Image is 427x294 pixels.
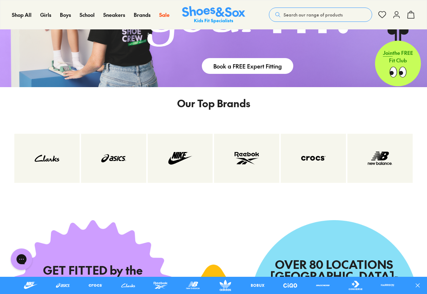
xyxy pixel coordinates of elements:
[12,11,32,19] a: Shop All
[284,11,343,18] span: Search our range of products
[43,264,143,287] h2: GET FITTED by the experts instore
[12,11,32,18] span: Shop All
[269,8,372,22] button: Search our range of products
[159,11,170,19] a: Sale
[383,49,393,56] span: Join
[375,43,421,70] p: the FREE Fit Club
[182,6,245,24] a: Shoes & Sox
[202,58,293,74] a: Book a FREE Expert Fitting
[103,11,125,19] a: Sneakers
[182,6,245,24] img: SNS_Logo_Responsive.svg
[80,11,95,18] span: School
[134,11,151,18] span: Brands
[80,11,95,19] a: School
[270,259,398,293] h2: OVER 80 LOCATIONS [GEOGRAPHIC_DATA]-wide
[103,11,125,18] span: Sneakers
[60,11,71,18] span: Boys
[40,11,51,19] a: Girls
[134,11,151,19] a: Brands
[375,29,421,86] a: Jointhe FREE Fit Club
[40,11,51,18] span: Girls
[7,246,36,272] iframe: Gorgias live chat messenger
[60,11,71,19] a: Boys
[177,96,250,111] p: Our Top Brands
[159,11,170,18] span: Sale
